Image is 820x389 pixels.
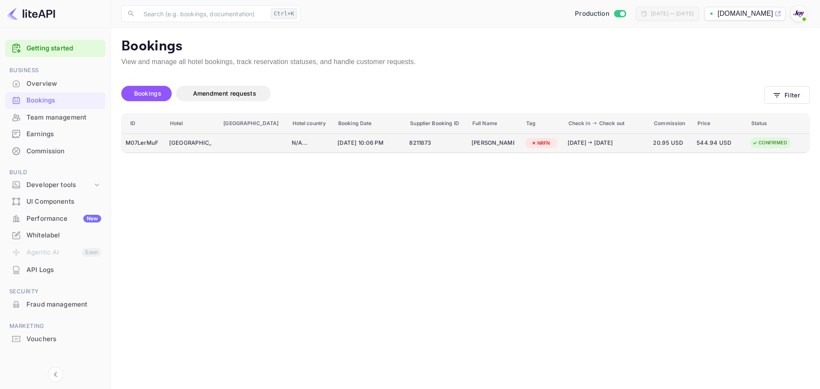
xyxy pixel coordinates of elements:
[5,109,105,126] div: Team management
[292,139,330,147] div: N/A ...
[5,178,105,193] div: Developer tools
[288,114,334,134] th: Hotel country
[193,90,256,97] span: Amendment requests
[5,331,105,347] a: Vouchers
[138,5,267,22] input: Search (e.g. bookings, documentation)
[337,138,397,148] span: [DATE] 10:06 PM
[5,296,105,312] a: Fraud management
[26,334,101,344] div: Vouchers
[7,7,55,20] img: LiteAPI logo
[121,57,810,67] p: View and manage all hotel bookings, track reservation statuses, and handle customer requests.
[126,136,161,150] div: M07LerMuF
[121,86,764,101] div: account-settings tabs
[568,118,644,129] span: Check in Check out
[5,193,105,209] a: UI Components
[5,287,105,296] span: Security
[122,114,809,153] table: booking table
[568,139,640,147] div: [DATE] [DATE]
[26,79,101,89] div: Overview
[26,197,101,207] div: UI Components
[5,168,105,177] span: Build
[26,231,101,240] div: Whitelabel
[5,211,105,226] a: PerformanceNew
[697,138,739,148] span: 544.94 USD
[575,9,609,19] span: Production
[653,138,689,148] span: 20.95 USD
[471,136,514,150] div: Sudheendra Peddiraju
[5,76,105,91] a: Overview
[165,114,219,134] th: Hotel
[292,136,330,150] div: N/A
[26,300,101,310] div: Fraud management
[5,126,105,143] div: Earnings
[334,114,405,134] th: Booking Date
[405,114,468,134] th: Supplier Booking ID
[48,367,63,382] button: Collapse navigation
[693,114,747,134] th: Price
[5,193,105,210] div: UI Components
[521,114,564,134] th: Tag
[5,227,105,243] a: Whitelabel
[5,211,105,227] div: PerformanceNew
[5,262,105,278] a: API Logs
[717,9,773,19] p: [DOMAIN_NAME]
[5,76,105,92] div: Overview
[26,180,93,190] div: Developer tools
[747,114,809,134] th: Status
[121,38,810,55] p: Bookings
[26,146,101,156] div: Commission
[5,66,105,75] span: Business
[5,92,105,109] div: Bookings
[525,138,556,149] div: NRFN
[26,129,101,139] div: Earnings
[649,114,693,134] th: Commission
[26,96,101,105] div: Bookings
[26,113,101,123] div: Team management
[134,90,161,97] span: Bookings
[571,9,629,19] div: Switch to Sandbox mode
[5,92,105,108] a: Bookings
[409,136,464,150] div: 8211873
[5,296,105,313] div: Fraud management
[5,126,105,142] a: Earnings
[5,40,105,57] div: Getting started
[169,136,212,150] div: Hyatt Place San Diego/Vista-Carlsbad
[5,109,105,125] a: Team management
[26,265,101,275] div: API Logs
[122,114,165,134] th: ID
[26,44,101,53] a: Getting started
[83,215,101,222] div: New
[5,322,105,331] span: Marketing
[271,8,297,19] div: Ctrl+K
[651,10,694,18] div: [DATE] — [DATE]
[792,7,805,20] img: With Joy
[747,137,793,148] div: CONFIRMED
[5,331,105,348] div: Vouchers
[5,143,105,160] div: Commission
[764,86,810,104] button: Filter
[5,227,105,244] div: Whitelabel
[26,214,101,224] div: Performance
[468,114,521,134] th: Full Name
[5,143,105,159] a: Commission
[219,114,287,134] th: [GEOGRAPHIC_DATA]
